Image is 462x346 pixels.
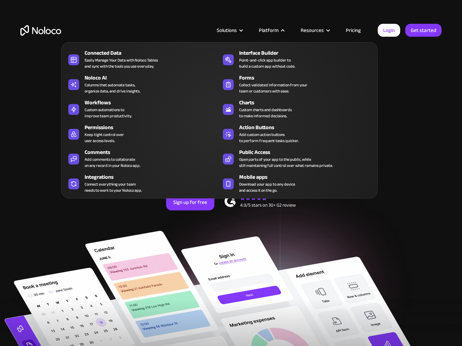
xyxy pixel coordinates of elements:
[239,156,333,169] div: Open parts of your app to the public, while still maintaining full control over what remains priv...
[239,99,377,107] div: Charts
[301,26,324,35] div: Resources
[85,123,223,132] div: Permissions
[20,25,61,36] a: home
[239,123,377,132] div: Action Buttons
[239,132,299,144] div: Add custom action buttons to perform frequent tasks quicker.
[85,173,223,181] div: Integrations
[65,97,219,120] a: WorkflowsCustom automations toimprove team productivity.
[239,57,295,69] div: Point-and-click app builder to build a custom app without code.
[239,49,377,57] div: Interface Builder
[85,74,223,82] div: Noloco AI
[85,107,132,119] div: Custom automations to improve team productivity.
[378,24,400,37] a: Login
[65,172,219,195] a: IntegrationsConnect everything your teamneeds to work to your Noloco app.
[219,48,374,71] a: Interface BuilderPoint-and-click app builder tobuild a custom app without code.
[208,26,250,35] div: Solutions
[259,26,279,35] div: Platform
[239,148,377,156] div: Public Access
[219,97,374,120] a: ChartsCustom charts and dashboardsto make informed decisions.
[219,122,374,145] a: Action ButtonsAdd custom action buttonsto perform frequent tasks quicker.
[239,82,307,94] div: Collect validated information from your team or customers with ease.
[219,172,374,195] a: Mobile appsDownload your app to any deviceand access it on the go.
[85,148,223,156] div: Comments
[61,33,378,198] nav: Platform
[85,82,140,94] div: Columns that automate tasks, organize data, and drive insights.
[85,181,142,193] div: Connect everything your team needs to work to your Noloco app.
[166,194,214,210] a: Sign up for free
[65,48,219,71] a: Connected DataEasily Manage Your Data with Noloco Tablesand sync with the tools you use everyday.
[65,147,219,170] a: CommentsAdd comments to collaborateon any record in your Noloco app.
[85,132,124,144] div: Keep tight control over user access levels.
[85,57,158,69] div: Easily Manage Your Data with Noloco Tables and sync with the tools you use everyday.
[239,173,377,181] div: Mobile apps
[239,74,377,82] div: Forms
[85,99,223,107] div: Workflows
[239,181,295,193] span: Download your app to any device and access it on the go.
[239,107,292,119] div: Custom charts and dashboards to make informed decisions.
[20,75,442,80] h1: Custom No-Code Business Apps Platform
[85,156,140,169] div: Add comments to collaborate on any record in your Noloco app.
[250,26,292,35] div: Platform
[85,49,223,57] div: Connected Data
[20,87,442,141] h2: Business Apps for Teams
[65,72,219,96] a: Noloco AIColumns that automate tasks,organize data, and drive insights.
[65,122,219,145] a: PermissionsKeep tight control overuser access levels.
[219,72,374,96] a: FormsCollect validated information from yourteam or customers with ease.
[337,26,369,35] a: Pricing
[219,147,374,170] a: Public AccessOpen parts of your app to the public, whilestill maintaining full control over what ...
[292,26,337,35] div: Resources
[405,24,442,37] a: Get started
[217,26,237,35] div: Solutions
